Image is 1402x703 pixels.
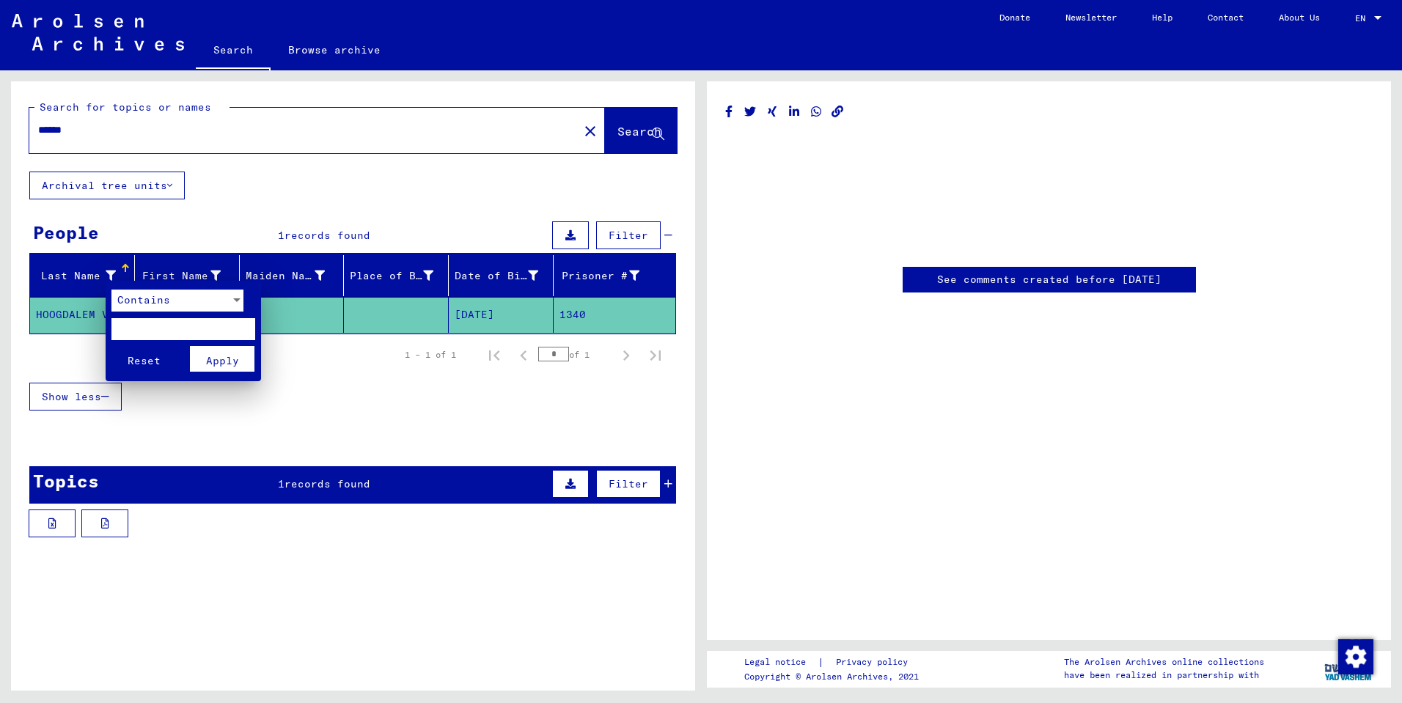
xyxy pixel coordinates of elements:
[1337,638,1373,674] div: Change consent
[205,354,238,367] span: Apply
[190,346,254,372] button: Apply
[1338,639,1373,674] img: Change consent
[111,346,176,372] button: Reset
[117,293,170,306] span: Contains
[127,354,160,367] span: Reset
